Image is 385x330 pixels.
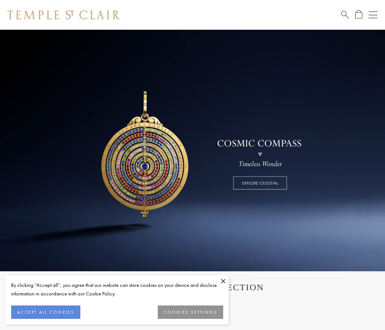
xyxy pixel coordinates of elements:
a: Open Shopping Bag [355,10,362,19]
button: Open navigation [369,10,378,19]
button: COOKIES SETTINGS [158,305,223,319]
a: Search [341,10,349,19]
img: Temple St. Clair [7,10,120,19]
div: By clicking “Accept all”, you agree that our website can store cookies on your device and disclos... [11,281,223,298]
button: ACCEPT ALL COOKIES [11,305,80,319]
